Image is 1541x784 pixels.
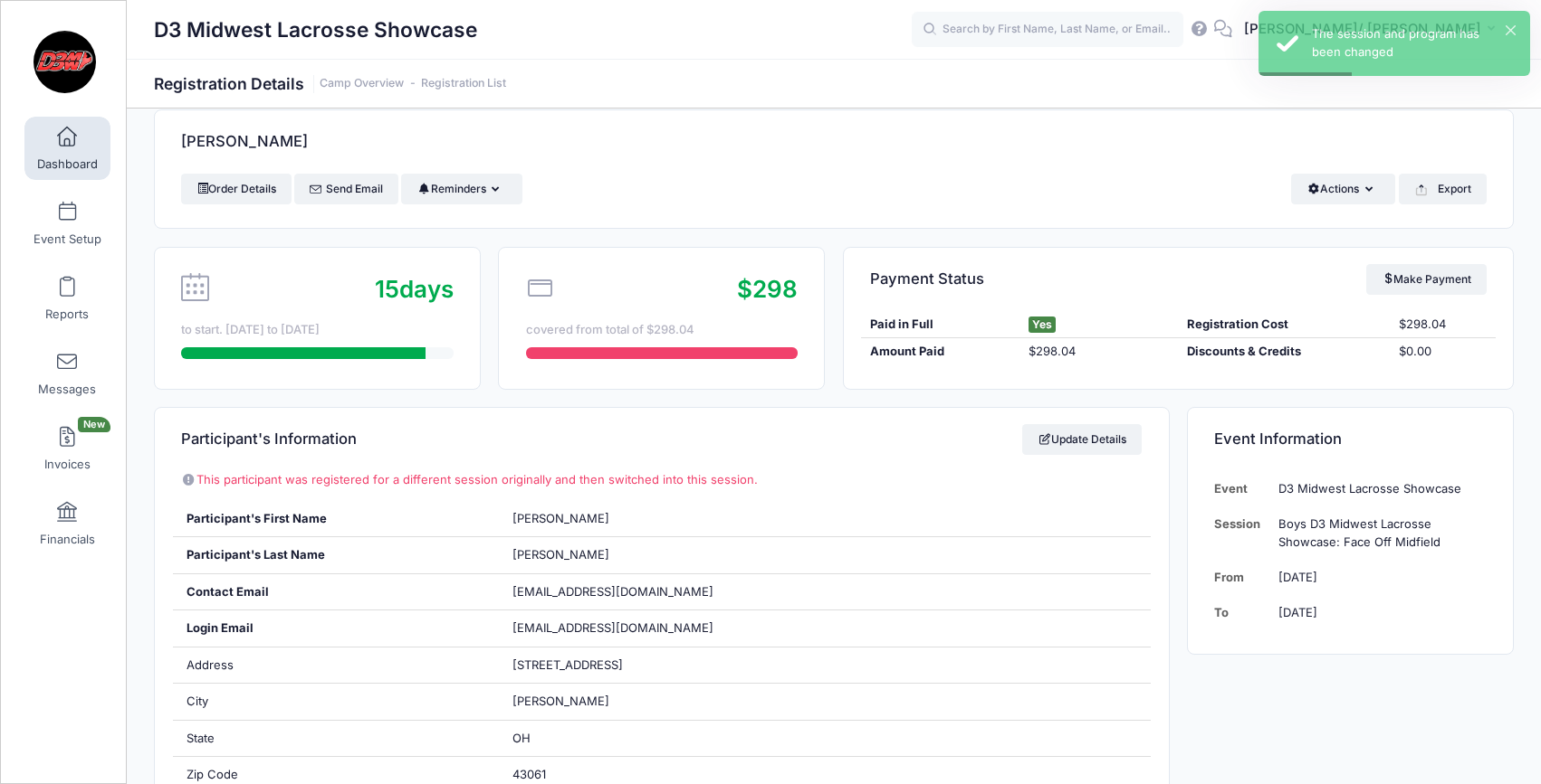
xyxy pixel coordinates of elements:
[1390,343,1496,361] div: $0.00
[24,267,110,330] a: Reports
[181,174,292,204] a: Order Details
[512,731,531,745] span: OH
[173,647,499,684] div: Address
[24,117,110,180] a: Dashboard
[1214,560,1269,595] td: From
[401,174,522,204] button: Reminders
[1244,19,1481,39] span: [PERSON_NAME]/ [PERSON_NAME]
[173,684,499,720] div: City
[154,74,506,93] h1: Registration Details
[870,253,984,305] h4: Payment Status
[173,610,499,647] div: Login Email
[1269,560,1487,595] td: [DATE]
[1178,343,1389,361] div: Discounts & Credits
[1178,316,1389,334] div: Registration Cost
[512,511,609,525] span: [PERSON_NAME]
[24,492,110,555] a: Financials
[173,501,499,537] div: Participant's First Name
[181,321,453,339] div: to start. [DATE] to [DATE]
[24,192,110,255] a: Event Setup
[1214,414,1342,466] h4: Event Information
[375,271,454,307] div: days
[1506,25,1516,35] button: ×
[173,537,499,573] div: Participant's Last Name
[181,471,1142,489] p: This participant was registered for a different session originally and then switched into this se...
[320,77,404,90] a: Camp Overview
[1312,25,1516,61] div: The session and program has been changed
[173,721,499,757] div: State
[1399,174,1487,204] button: Export
[737,275,798,303] span: $298
[1291,174,1395,204] button: Actions
[1214,506,1269,560] td: Session
[1214,471,1269,506] td: Event
[861,316,1019,334] div: Paid in Full
[294,174,398,204] a: Send Email
[526,321,798,339] div: covered from total of $298.04
[1029,316,1056,333] span: Yes
[154,9,477,51] h1: D3 Midwest Lacrosse Showcase
[1269,471,1487,506] td: D3 Midwest Lacrosse Showcase
[173,574,499,610] div: Contact Email
[1019,343,1178,361] div: $298.04
[44,457,91,472] span: Invoices
[912,12,1183,48] input: Search by First Name, Last Name, or Email...
[181,414,357,466] h4: Participant's Information
[512,767,546,781] span: 43061
[1390,316,1496,334] div: $298.04
[38,382,96,397] span: Messages
[37,156,98,172] span: Dashboard
[512,584,713,599] span: [EMAIL_ADDRESS][DOMAIN_NAME]
[1,19,128,105] a: D3 Midwest Lacrosse Showcase
[24,417,110,480] a: InvoicesNew
[31,28,99,96] img: D3 Midwest Lacrosse Showcase
[33,231,101,247] span: Event Setup
[1269,506,1487,560] td: Boys D3 Midwest Lacrosse Showcase: Face Off Midfield
[45,307,89,322] span: Reports
[512,694,609,708] span: [PERSON_NAME]
[375,275,399,303] span: 15
[1214,595,1269,630] td: To
[1366,264,1487,295] a: Make Payment
[1269,595,1487,630] td: [DATE]
[421,77,506,90] a: Registration List
[1232,9,1514,51] button: [PERSON_NAME]/ [PERSON_NAME]
[181,117,308,168] h4: [PERSON_NAME]
[24,342,110,405] a: Messages
[512,619,739,638] span: [EMAIL_ADDRESS][DOMAIN_NAME]
[1022,424,1143,455] a: Update Details
[512,657,623,672] span: [STREET_ADDRESS]
[861,343,1019,361] div: Amount Paid
[78,417,110,432] span: New
[40,532,95,547] span: Financials
[512,547,609,562] span: [PERSON_NAME]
